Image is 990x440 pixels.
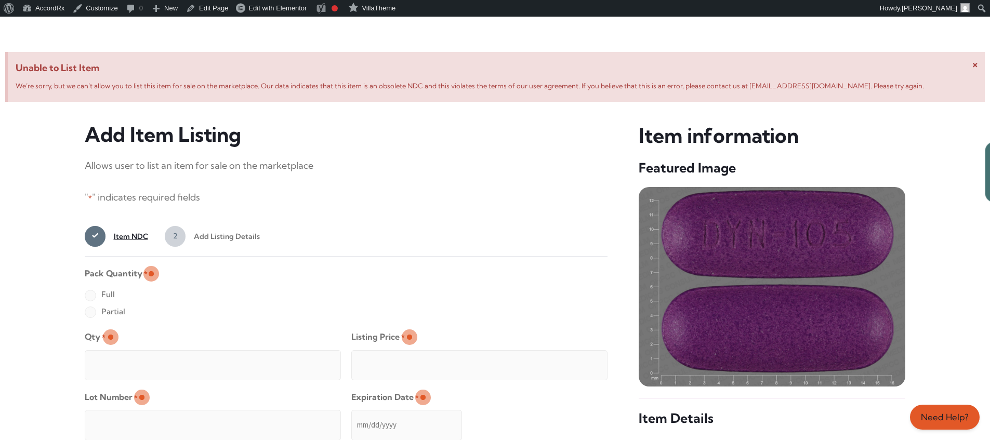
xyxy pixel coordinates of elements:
span: [PERSON_NAME] [902,4,957,12]
a: 1Item NDC [85,226,148,247]
div: Focus keyphrase not set [332,5,338,11]
label: Listing Price [351,328,405,345]
span: × [972,57,978,70]
label: Lot Number [85,389,138,406]
h3: Item information [639,123,905,149]
label: Expiration Date [351,389,419,406]
span: Add Listing Details [186,226,260,247]
h3: Add Item Listing [85,123,608,147]
span: Item NDC [105,226,148,247]
label: Partial [85,303,125,320]
span: Unable to List Item [16,60,977,76]
legend: Pack Quantity [85,265,148,282]
h5: Featured Image [639,159,905,177]
p: " " indicates required fields [85,189,608,206]
a: Need Help? [910,405,980,430]
p: Allows user to list an item for sale on the marketplace [85,157,608,174]
span: Edit with Elementor [248,4,307,12]
span: 1 [85,226,105,247]
h5: Item Details [639,410,905,427]
label: Qty [85,328,105,345]
label: Full [85,286,115,303]
input: mm/dd/yyyy [351,410,462,440]
span: We’re sorry, but we can’t allow you to list this item for sale on the marketplace. Our data indic... [16,82,924,90]
span: 2 [165,226,186,247]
